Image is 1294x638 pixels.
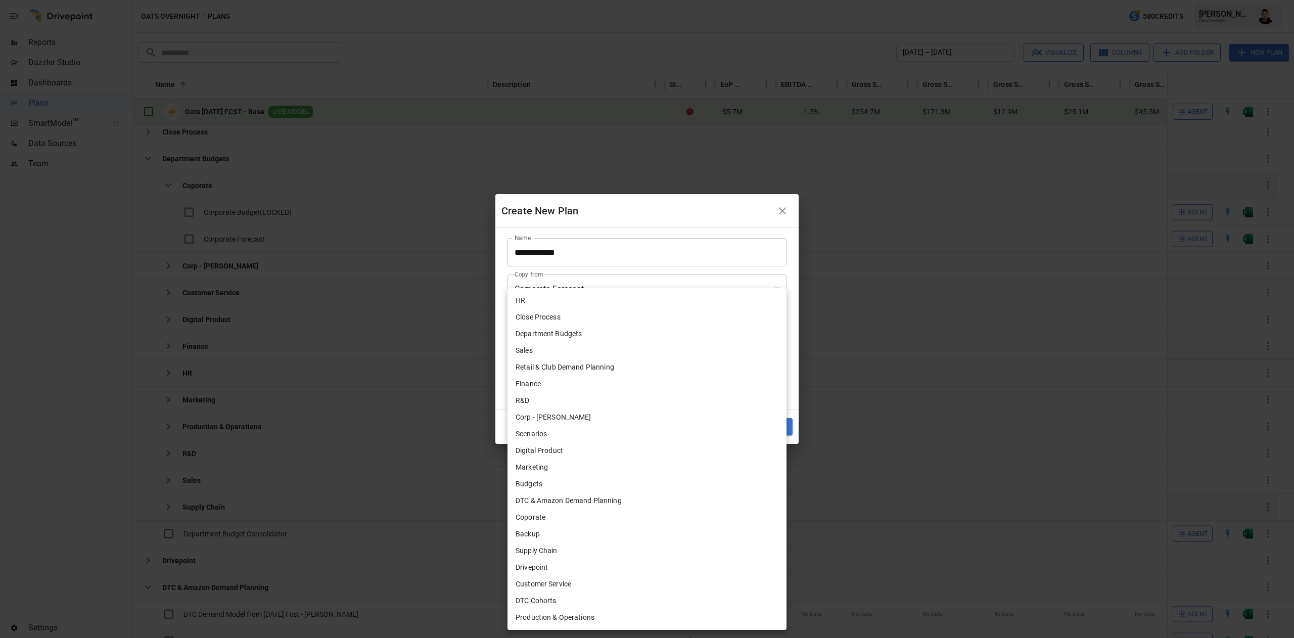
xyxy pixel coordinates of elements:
[507,359,787,376] li: Retail & Club Demand Planning
[507,376,787,392] li: Finance
[507,509,787,526] li: Coporate
[507,576,787,593] li: Customer Service
[507,492,787,509] li: DTC & Amazon Demand Planning
[507,309,787,326] li: Close Process
[507,442,787,459] li: Digital Product
[507,392,787,409] li: R&D
[507,342,787,359] li: Sales
[507,459,787,476] li: Marketing
[507,593,787,609] li: DTC Cohorts
[507,476,787,492] li: Budgets
[507,292,787,309] li: HR
[507,326,787,342] li: Department Budgets
[507,542,787,559] li: Supply Chain
[507,526,787,542] li: Backup
[507,559,787,576] li: Drivepoint
[507,609,787,626] li: Production & Operations
[507,409,787,426] li: Corp - [PERSON_NAME]
[507,426,787,442] li: Scenarios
